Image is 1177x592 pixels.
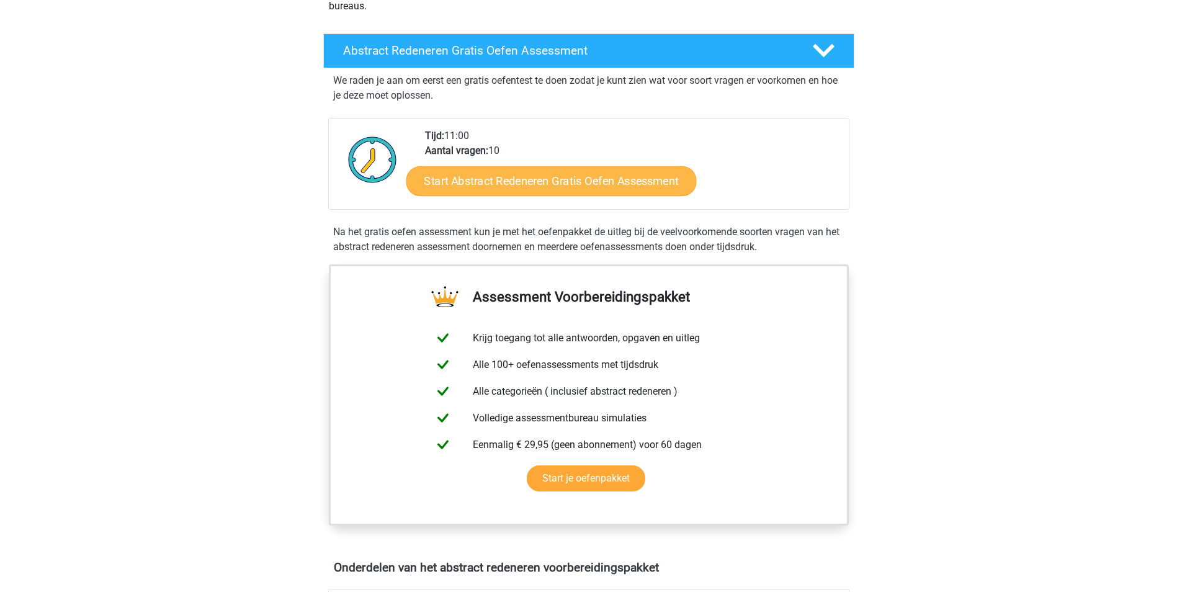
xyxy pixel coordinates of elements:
[406,166,696,195] a: Start Abstract Redeneren Gratis Oefen Assessment
[425,145,488,156] b: Aantal vragen:
[328,225,849,254] div: Na het gratis oefen assessment kun je met het oefenpakket de uitleg bij de veelvoorkomende soorte...
[425,130,444,141] b: Tijd:
[341,128,404,191] img: Klok
[343,43,792,58] h4: Abstract Redeneren Gratis Oefen Assessment
[416,128,848,209] div: 11:00 10
[527,465,645,491] a: Start je oefenpakket
[334,560,844,575] h4: Onderdelen van het abstract redeneren voorbereidingspakket
[333,73,844,103] p: We raden je aan om eerst een gratis oefentest te doen zodat je kunt zien wat voor soort vragen er...
[318,34,859,68] a: Abstract Redeneren Gratis Oefen Assessment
